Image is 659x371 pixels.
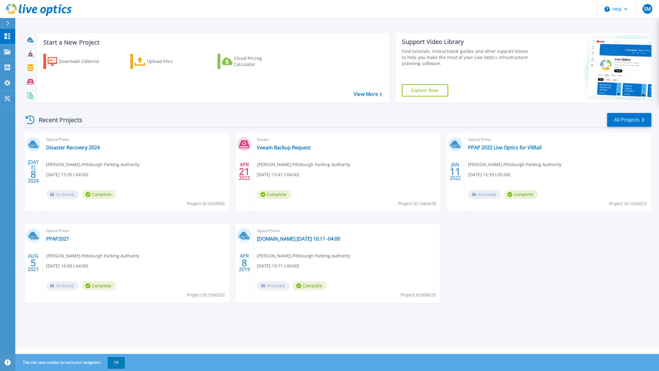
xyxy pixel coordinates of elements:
[468,190,501,199] span: Archived
[257,171,299,178] span: [DATE] 15:41 (-04:00)
[46,281,79,290] span: Archived
[468,171,510,178] span: [DATE] 15:39 (-05:00)
[43,54,111,69] a: Download Collector
[239,160,250,183] div: APR 2022
[46,236,69,242] a: PPAP2021
[46,227,226,234] span: Optical Prime
[257,263,299,269] span: [DATE] 10:11 (-04:00)
[46,161,139,168] span: [PERSON_NAME] , Pittsburgh Parking Authority
[46,253,139,259] span: [PERSON_NAME] , Pittsburgh Parking Authority
[27,252,39,274] div: AUG 2021
[257,161,350,168] span: [PERSON_NAME] , Pittsburgh Parking Authority
[187,292,225,298] span: Project ID: 1356332
[27,160,39,183] div: [DATE] 2024
[504,190,538,199] span: Complete
[468,144,542,151] a: PPAP 2022 Live Optics for VXRail
[239,169,250,174] span: 21
[239,252,250,274] div: APR 2019
[609,200,647,207] span: Project ID: 1545012
[46,263,88,269] span: [DATE] 16:00 (-04:00)
[402,38,533,46] div: Support Video Library
[257,236,340,242] a: [DOMAIN_NAME] [DATE] 10:11 -04:00
[293,281,327,290] span: Complete
[398,200,436,207] span: Project ID: 1664478
[147,55,196,67] div: Upload Files
[218,54,286,69] a: Cloud Pricing Calculator
[46,190,79,199] span: Archived
[43,39,382,46] h3: Start a New Project
[31,172,36,177] span: 8
[257,136,437,143] span: Veeam
[82,190,116,199] span: Complete
[46,171,88,178] span: [DATE] 13:35 (-04:00)
[108,357,125,368] button: OK
[449,160,461,183] div: JAN 2022
[644,6,651,11] span: SM
[46,144,100,151] a: Disaster Recovery 2024
[401,292,436,298] span: Project ID: 808029
[23,112,91,127] div: Recent Projects
[257,281,290,290] span: Archived
[242,260,247,265] span: 8
[354,91,382,97] a: View More
[17,357,125,368] span: This site uses cookies to track your navigation.
[130,54,198,69] a: Upload Files
[257,253,350,259] span: [PERSON_NAME] , Pittsburgh Parking Authority
[82,281,116,290] span: Complete
[257,144,311,151] a: Veeam Backup Request
[257,190,291,199] span: Complete
[234,55,283,67] div: Cloud Pricing Calculator
[31,260,36,265] span: 5
[46,136,226,143] span: Optical Prime
[402,84,448,96] a: Explore Now!
[450,169,461,174] span: 11
[59,55,108,67] div: Download Collector
[468,161,561,168] span: [PERSON_NAME] , Pittsburgh Parking Authority
[468,136,648,143] span: Optical Prime
[607,113,651,127] a: All Projects
[402,48,533,67] div: Find tutorials, instructional guides and other support videos to help you make the most of your L...
[187,200,225,207] span: Project ID: 2569082
[257,227,437,234] span: Optical Prime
